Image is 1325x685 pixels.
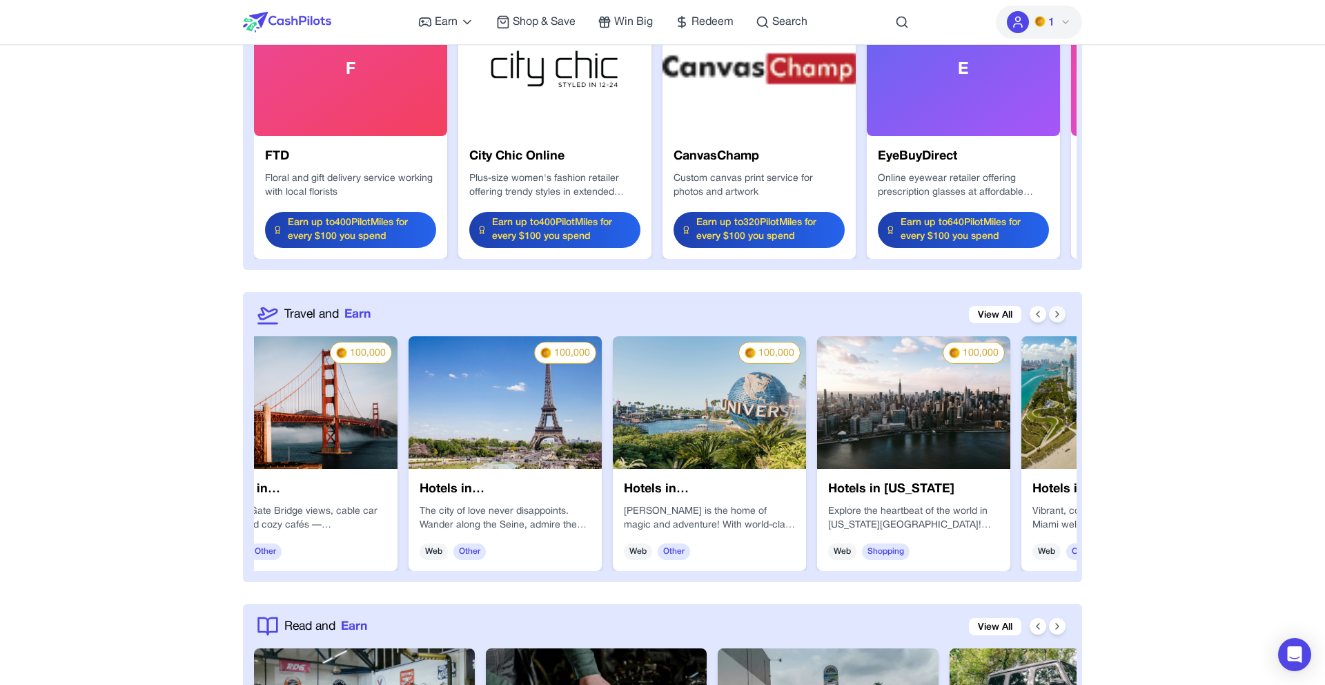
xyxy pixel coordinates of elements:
[284,617,367,635] a: Read andEarn
[662,3,856,136] img: CanvasChamp
[215,505,386,532] p: Golden Gate Bridge views, cable car rides, and cozy cafés — [GEOGRAPHIC_DATA] has a unique blend ...
[949,347,960,358] img: PMs
[598,14,653,30] a: Win Big
[204,336,397,469] img: 26ca9c6d-39d8-414f-96a2-e15c9212d56e.jpg
[336,347,347,358] img: PMs
[674,147,845,166] h3: CanvasChamp
[458,3,651,136] img: City Chic Online
[420,480,591,499] h3: Hotels in [GEOGRAPHIC_DATA]
[772,14,807,30] span: Search
[614,14,653,30] span: Win Big
[691,14,734,30] span: Redeem
[420,543,448,560] span: Web
[675,14,734,30] a: Redeem
[1034,16,1046,27] img: PMs
[901,216,1041,244] span: Earn up to 640 PilotMiles for every $100 you spend
[862,543,910,560] span: Shopping
[1032,480,1204,499] h3: Hotels in [GEOGRAPHIC_DATA]
[1032,543,1061,560] span: Web
[409,336,602,469] img: defd0564-b64a-4948-8971-8d4ba727220a.jpg
[878,172,1049,201] div: Online eyewear retailer offering prescription glasses at affordable prices
[1278,638,1311,671] div: Open Intercom Messenger
[624,505,795,532] p: [PERSON_NAME] is the home of magic and adventure! With world-class theme parks, family attraction...
[878,147,1049,166] h3: EyeBuyDirect
[969,306,1021,323] a: View All
[243,12,331,32] img: CashPilots Logo
[420,505,591,532] p: The city of love never disappoints. Wander along the Seine, admire the [GEOGRAPHIC_DATA], and enj...
[969,618,1021,635] a: View All
[284,305,339,323] span: Travel and
[341,617,367,635] span: Earn
[963,347,999,360] span: 100,000
[284,305,371,323] a: Travel andEarn
[1021,336,1215,469] img: 3198a46e-5039-4c95-b652-94f9deab7b76.avif
[288,216,428,244] span: Earn up to 400 PilotMiles for every $100 you spend
[828,543,856,560] span: Web
[453,543,486,560] span: Other
[540,347,551,358] img: PMs
[1066,543,1099,560] span: Other
[496,14,576,30] a: Shop & Save
[958,59,969,81] span: E
[215,480,386,499] h3: Hotels in [GEOGRAPHIC_DATA]
[265,172,436,201] div: Floral and gift delivery service working with local florists
[624,480,795,499] h3: Hotels in [GEOGRAPHIC_DATA]
[469,147,640,166] h3: City Chic Online
[613,336,806,469] img: 7a84a110-2e79-4c6e-b11c-2d89d3d0ffa7.jpg
[996,6,1082,39] button: PMs1
[658,543,690,560] span: Other
[1048,15,1054,31] span: 1
[265,147,436,166] h3: FTD
[435,14,458,30] span: Earn
[492,216,632,244] span: Earn up to 400 PilotMiles for every $100 you spend
[745,347,756,358] img: PMs
[513,14,576,30] span: Shop & Save
[344,305,371,323] span: Earn
[418,14,474,30] a: Earn
[696,216,836,244] span: Earn up to 320 PilotMiles for every $100 you spend
[350,347,386,360] span: 100,000
[758,347,794,360] span: 100,000
[674,172,845,201] div: Custom canvas print service for photos and artwork
[828,480,999,499] h3: Hotels in [US_STATE]
[554,347,590,360] span: 100,000
[249,543,282,560] span: Other
[624,543,652,560] span: Web
[1032,505,1204,532] p: Vibrant, colorful, and full of life — Miami welcomes you with endless beaches, sizzling nightlife...
[756,14,807,30] a: Search
[828,505,999,532] p: Explore the heartbeat of the world in [US_STATE][GEOGRAPHIC_DATA]! Stroll through [GEOGRAPHIC_DAT...
[469,172,640,201] div: Plus-size women's fashion retailer offering trendy styles in extended sizing
[817,336,1010,469] img: 90295c49-39b3-4d07-821e-e60fd50448f6.jpg
[284,617,335,635] span: Read and
[346,59,355,81] span: F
